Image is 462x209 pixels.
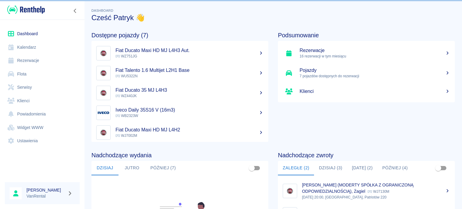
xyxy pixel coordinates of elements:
p: 16 rezerwacji w tym miesiącu [300,54,450,59]
img: Renthelp logo [7,5,45,15]
span: WZ440JK [115,94,137,98]
h5: Fiat Talento 1.6 Multijet L2H1 Base [115,67,263,73]
a: Widget WWW [5,121,80,134]
h5: Fiat Ducato 35 MJ L4H3 [115,87,263,93]
span: WJ7002M [115,134,137,138]
a: Rezerwacje16 rezerwacji w tym miesiącu [278,43,455,63]
h5: Rezerwacje [300,48,450,54]
button: Zwiń nawigację [71,7,80,15]
p: [PERSON_NAME] (MODERTY SPÓŁKA Z OGRANICZONĄ ODPOWIEDZIALNOŚCIĄ), Żagiel [302,183,414,194]
img: Image [98,67,109,79]
a: ImageFiat Ducato Maxi HD MJ L4H3 Aut. WZ751JG [91,43,268,63]
span: WZ751JG [115,54,137,58]
p: WJ7130M [368,189,389,194]
span: Pokaż przypisane tylko do mnie [433,162,444,174]
h4: Podsumowanie [278,32,455,39]
h4: Nadchodzące zwroty [278,152,455,159]
a: ImageFiat Talento 1.6 Multijet L2H1 Base WU5322N [91,63,268,83]
button: Jutro [119,161,146,175]
h4: Dostępne pojazdy (7) [91,32,268,39]
span: WU5322N [115,74,137,78]
a: Flota [5,67,80,81]
p: 7 pojazdów dostępnych do rezerwacji [300,73,450,79]
button: Dzisiaj (3) [314,161,347,175]
span: WB2323W [115,114,138,118]
a: Powiadomienia [5,107,80,121]
a: Rezerwacje [5,54,80,67]
button: Zaległe (2) [278,161,314,175]
span: Dashboard [91,9,113,12]
img: Image [98,107,109,118]
a: Dashboard [5,27,80,41]
img: Image [98,48,109,59]
h5: Fiat Ducato Maxi HD MJ L4H2 [115,127,263,133]
h3: Cześć Patryk 👋 [91,14,455,22]
h5: Pojazdy [300,67,450,73]
span: Pokaż przypisane tylko do mnie [246,162,257,174]
h5: Iveco Daily 35S16 V (16m3) [115,107,263,113]
a: ImageFiat Ducato 35 MJ L4H3 WZ440JK [91,83,268,103]
a: Serwisy [5,81,80,94]
a: Kalendarz [5,41,80,54]
h5: Klienci [300,88,450,94]
a: Klienci [5,94,80,108]
a: ImageIveco Daily 35S16 V (16m3) WB2323W [91,103,268,123]
h5: Fiat Ducato Maxi HD MJ L4H3 Aut. [115,48,263,54]
p: [DATE] 20:00, [GEOGRAPHIC_DATA], Patriotów 220 [302,195,450,200]
a: ImageFiat Ducato Maxi HD MJ L4H2 WJ7002M [91,123,268,143]
button: [DATE] (2) [347,161,377,175]
a: Pojazdy7 pojazdów dostępnych do rezerwacji [278,63,455,83]
a: Ustawienia [5,134,80,148]
button: Dzisiaj [91,161,119,175]
h6: [PERSON_NAME] [26,187,65,193]
a: Renthelp logo [5,5,45,15]
img: Image [98,87,109,99]
img: Image [98,127,109,138]
a: Image[PERSON_NAME] (MODERTY SPÓŁKA Z OGRANICZONĄ ODPOWIEDZIALNOŚCIĄ), Żagiel WJ7130M[DATE] 20:00,... [278,178,455,204]
p: VanRental [26,193,65,199]
h4: Nadchodzące wydania [91,152,268,159]
a: Klienci [278,83,455,100]
button: Później (4) [377,161,413,175]
button: Później (7) [146,161,181,175]
img: Image [284,185,296,197]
